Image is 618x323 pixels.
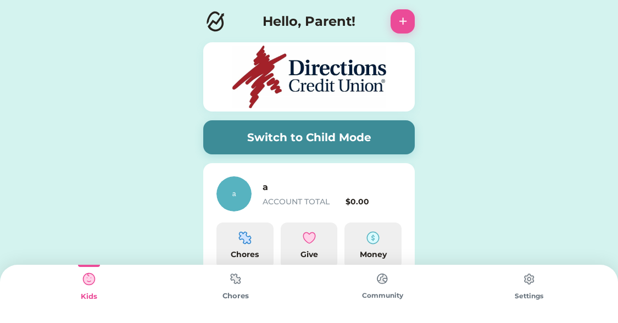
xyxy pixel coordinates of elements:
h6: a [263,181,372,194]
div: Kids [15,291,162,302]
img: programming-module-puzzle-1--code-puzzle-module-programming-plugin-piece.svg [238,231,252,244]
div: Chores [162,291,309,302]
div: Community [309,291,456,300]
button: + [391,9,415,34]
img: type%3Dchores%2C%20state%3Ddefault.svg [518,268,540,290]
img: DCS%20logo1.jpg [232,46,386,108]
div: Settings [456,291,603,301]
div: ACCOUNT TOTAL [263,196,341,208]
img: type%3Dchores%2C%20state%3Ddefault.svg [225,268,247,289]
div: $0.00 [346,196,402,208]
img: type%3Dkids%2C%20state%3Dselected.svg [78,268,100,290]
img: money-cash-dollar-coin--accounting-billing-payment-cash-coin-currency-money-finance.svg [366,231,380,244]
button: Switch to Child Mode [203,120,415,154]
img: Logo.svg [203,9,227,34]
div: Give [285,249,333,260]
img: type%3Dchores%2C%20state%3Ddefault.svg [371,268,393,289]
div: Money [349,249,397,260]
h4: Hello, Parent! [263,12,355,31]
div: Chores [221,249,269,260]
img: interface-favorite-heart--reward-social-rating-media-heart-it-like-favorite-love.svg [303,231,316,244]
